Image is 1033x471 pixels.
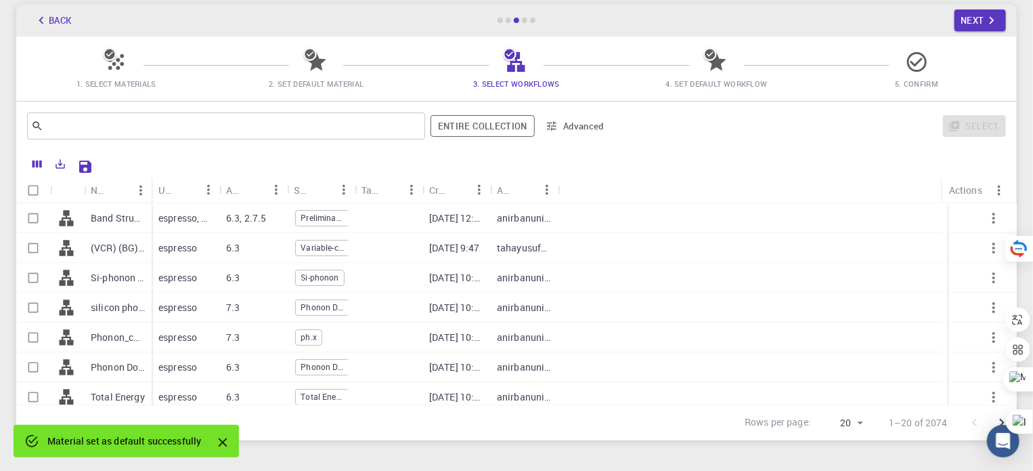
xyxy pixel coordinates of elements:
p: Phonon Dos + Dispersions (clone) (clone) [91,361,145,374]
span: Phonon Density of States + Dispersions [296,361,349,373]
p: [DATE] 10:17 [429,271,483,285]
button: Sort [379,179,401,201]
span: Support [27,9,76,22]
p: [DATE] 9:47 [429,241,480,255]
button: Menu [536,179,558,201]
button: Menu [265,179,287,201]
span: 1. Select Materials [76,79,156,89]
p: Total Energy [91,390,145,404]
p: silicon phonons (clone) (clone) [91,301,145,314]
p: anirbanunipune [497,211,551,225]
button: Back [27,9,79,31]
div: Account [497,177,514,203]
p: 6.3 [226,361,240,374]
p: 6.3 [226,390,240,404]
span: Si-phonon [296,272,343,283]
p: 6.3 [226,271,240,285]
button: Advanced [540,115,611,137]
button: Sort [108,180,130,201]
div: Application Version [219,177,287,203]
p: [DATE] 10:16 [429,301,483,314]
span: Total Energy [296,391,349,403]
p: tahayusuf401 [497,241,551,255]
p: espresso [158,241,197,255]
span: 2. Set Default Material [269,79,364,89]
p: anirbanunipune [497,390,551,404]
p: (VCR) (BG) (BS+DoS) - 6.3 PBE [91,241,145,255]
p: [DATE] 12:52 [429,211,483,225]
button: Save Explorer Settings [72,153,99,180]
button: Entire collection [431,115,535,137]
p: 6.3, 2.7.5 [226,211,267,225]
button: Sort [514,179,536,201]
p: Rows per page: [745,415,811,431]
p: Band Structure - HSE - MoS2 test (clone) (clone) (clone) [91,211,145,225]
button: Sort [244,179,265,201]
div: Used application [158,177,176,203]
div: 20 [816,413,867,433]
span: 5. Confirm [895,79,938,89]
div: Actions [942,177,1010,203]
p: 1–20 of 2074 [889,416,948,430]
p: 6.3 [226,241,240,255]
div: Tags [361,177,379,203]
div: Name [84,177,152,203]
span: ph.x [296,331,322,343]
span: Filter throughout whole library including sets (folders) [431,115,535,137]
button: Go to next page [988,409,1015,436]
span: 4. Set Default Workflow [665,79,767,89]
p: Si-phonon (clone) [91,271,145,285]
div: Created [429,177,447,203]
p: Phonon_calculation (clone) [91,331,145,344]
p: [DATE] 10:16 [429,331,483,344]
p: anirbanunipune [497,361,551,374]
p: espresso [158,301,197,314]
button: Sort [447,179,468,201]
button: Menu [401,179,422,201]
p: [DATE] 10:16 [429,361,483,374]
button: Menu [130,180,152,201]
p: 7.3 [226,331,240,344]
p: anirbanunipune [497,301,551,314]
div: Created [422,177,490,203]
button: Export [49,153,72,175]
div: Application Version [226,177,244,203]
button: Menu [333,179,355,201]
button: Menu [468,179,490,201]
button: Sort [176,179,198,201]
div: Actions [949,177,982,203]
p: anirbanunipune [497,331,551,344]
div: Subworkflows [287,177,355,203]
p: espresso [158,361,197,374]
span: Preliminary SCF Calculation [296,212,349,224]
div: Account [490,177,558,203]
span: Variable-cell Relaxation [296,242,349,253]
p: espresso, python [158,211,213,225]
p: espresso [158,331,197,344]
p: 7.3 [226,301,240,314]
div: Tags [355,177,422,203]
button: Menu [988,180,1010,201]
div: Name [91,177,108,203]
p: anirbanunipune [497,271,551,285]
span: Phonon Density of States + Dispersions [296,302,349,313]
p: espresso [158,271,197,285]
p: [DATE] 10:09 [429,390,483,404]
button: Sort [311,179,333,201]
p: espresso [158,390,197,404]
div: Used application [152,177,219,203]
button: Columns [26,153,49,175]
button: Close [212,432,234,453]
button: Menu [198,179,219,201]
div: Icon [50,177,84,203]
div: Open Intercom Messenger [987,425,1019,457]
div: Subworkflows [294,177,311,203]
div: Material set as default successfully [47,429,201,453]
button: Next [954,9,1007,31]
span: 3. Select Workflows [473,79,560,89]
